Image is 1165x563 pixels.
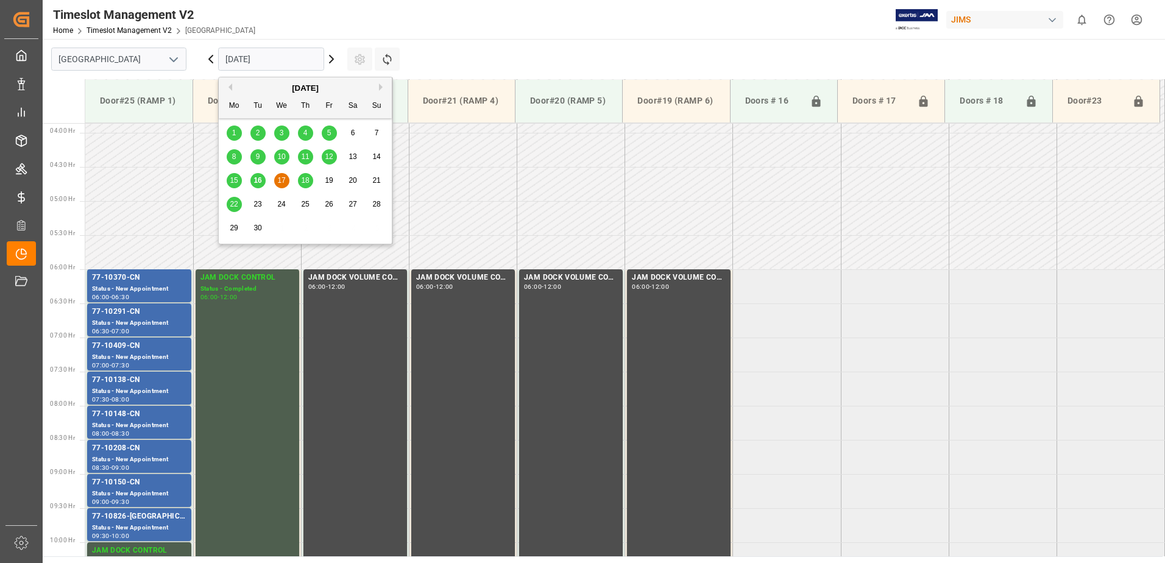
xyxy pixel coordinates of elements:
[112,431,129,436] div: 08:30
[345,126,361,141] div: Choose Saturday, September 6th, 2025
[50,127,75,134] span: 04:00 Hr
[280,129,284,137] span: 3
[274,99,289,114] div: We
[250,197,266,212] div: Choose Tuesday, September 23rd, 2025
[110,328,112,334] div: -
[740,90,805,113] div: Doors # 16
[227,173,242,188] div: Choose Monday, September 15th, 2025
[87,26,172,35] a: Timeslot Management V2
[632,284,650,289] div: 06:00
[220,294,238,300] div: 12:00
[112,363,129,368] div: 07:30
[92,294,110,300] div: 06:00
[227,197,242,212] div: Choose Monday, September 22nd, 2025
[112,397,129,402] div: 08:00
[372,176,380,185] span: 21
[650,284,651,289] div: -
[322,126,337,141] div: Choose Friday, September 5th, 2025
[369,126,384,141] div: Choose Sunday, September 7th, 2025
[50,196,75,202] span: 05:00 Hr
[369,99,384,114] div: Su
[416,284,434,289] div: 06:00
[345,149,361,165] div: Choose Saturday, September 13th, 2025
[349,176,356,185] span: 20
[327,129,331,137] span: 5
[250,99,266,114] div: Tu
[50,400,75,407] span: 08:00 Hr
[325,176,333,185] span: 19
[369,197,384,212] div: Choose Sunday, September 28th, 2025
[225,83,232,91] button: Previous Month
[955,90,1019,113] div: Doors # 18
[50,161,75,168] span: 04:30 Hr
[230,200,238,208] span: 22
[524,272,618,284] div: JAM DOCK VOLUME CONTROL
[436,284,453,289] div: 12:00
[227,99,242,114] div: Mo
[50,366,75,373] span: 07:30 Hr
[651,284,669,289] div: 12:00
[632,272,726,284] div: JAM DOCK VOLUME CONTROL
[345,173,361,188] div: Choose Saturday, September 20th, 2025
[250,173,266,188] div: Choose Tuesday, September 16th, 2025
[92,431,110,436] div: 08:00
[50,230,75,236] span: 05:30 Hr
[277,200,285,208] span: 24
[92,306,186,318] div: 77-10291-CN
[298,173,313,188] div: Choose Thursday, September 18th, 2025
[369,173,384,188] div: Choose Sunday, September 21st, 2025
[250,221,266,236] div: Choose Tuesday, September 30th, 2025
[322,99,337,114] div: Fr
[274,173,289,188] div: Choose Wednesday, September 17th, 2025
[253,176,261,185] span: 16
[416,272,510,284] div: JAM DOCK VOLUME CONTROL
[301,152,309,161] span: 11
[434,284,436,289] div: -
[232,129,236,137] span: 1
[92,511,186,523] div: 77-10826-[GEOGRAPHIC_DATA]
[253,224,261,232] span: 30
[227,149,242,165] div: Choose Monday, September 8th, 2025
[1096,6,1123,34] button: Help Center
[308,284,326,289] div: 06:00
[256,129,260,137] span: 2
[92,328,110,334] div: 06:30
[110,397,112,402] div: -
[230,176,238,185] span: 15
[218,48,324,71] input: DD.MM.YYYY
[277,152,285,161] span: 10
[250,126,266,141] div: Choose Tuesday, September 2nd, 2025
[351,129,355,137] span: 6
[92,363,110,368] div: 07:00
[50,503,75,509] span: 09:30 Hr
[1068,6,1096,34] button: show 0 new notifications
[50,537,75,544] span: 10:00 Hr
[379,83,386,91] button: Next Month
[303,129,308,137] span: 4
[92,284,186,294] div: Status - New Appointment
[92,455,186,465] div: Status - New Appointment
[372,200,380,208] span: 28
[92,408,186,420] div: 77-10148-CN
[92,523,186,533] div: Status - New Appointment
[50,434,75,441] span: 08:30 Hr
[112,499,129,505] div: 09:30
[110,431,112,436] div: -
[326,284,328,289] div: -
[1063,90,1127,113] div: Door#23
[92,386,186,397] div: Status - New Appointment
[95,90,183,112] div: Door#25 (RAMP 1)
[230,224,238,232] span: 29
[92,420,186,431] div: Status - New Appointment
[946,8,1068,31] button: JIMS
[110,533,112,539] div: -
[301,200,309,208] span: 25
[110,499,112,505] div: -
[325,200,333,208] span: 26
[328,284,345,289] div: 12:00
[112,533,129,539] div: 10:00
[92,476,186,489] div: 77-10150-CN
[946,11,1063,29] div: JIMS
[92,272,186,284] div: 77-10370-CN
[53,5,255,24] div: Timeslot Management V2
